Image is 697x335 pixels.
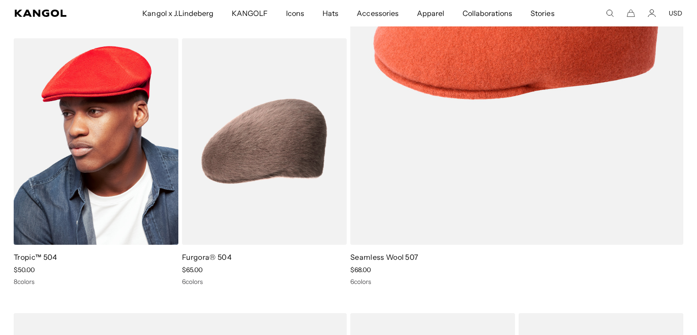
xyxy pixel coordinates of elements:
div: 6 colors [182,278,347,286]
img: Tropic™ 504 [14,38,178,245]
div: 6 colors [350,278,683,286]
a: Kangol [15,10,94,17]
a: Tropic™ 504 [14,253,57,262]
a: Account [648,9,656,17]
button: USD [669,9,682,17]
summary: Search here [606,9,614,17]
span: $50.00 [14,266,35,274]
span: $68.00 [350,266,371,274]
div: 8 colors [14,278,178,286]
a: Furgora® 504 [182,253,232,262]
span: $65.00 [182,266,203,274]
img: Furgora® 504 [182,38,347,245]
button: Cart [627,9,635,17]
a: Seamless Wool 507 [350,253,418,262]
